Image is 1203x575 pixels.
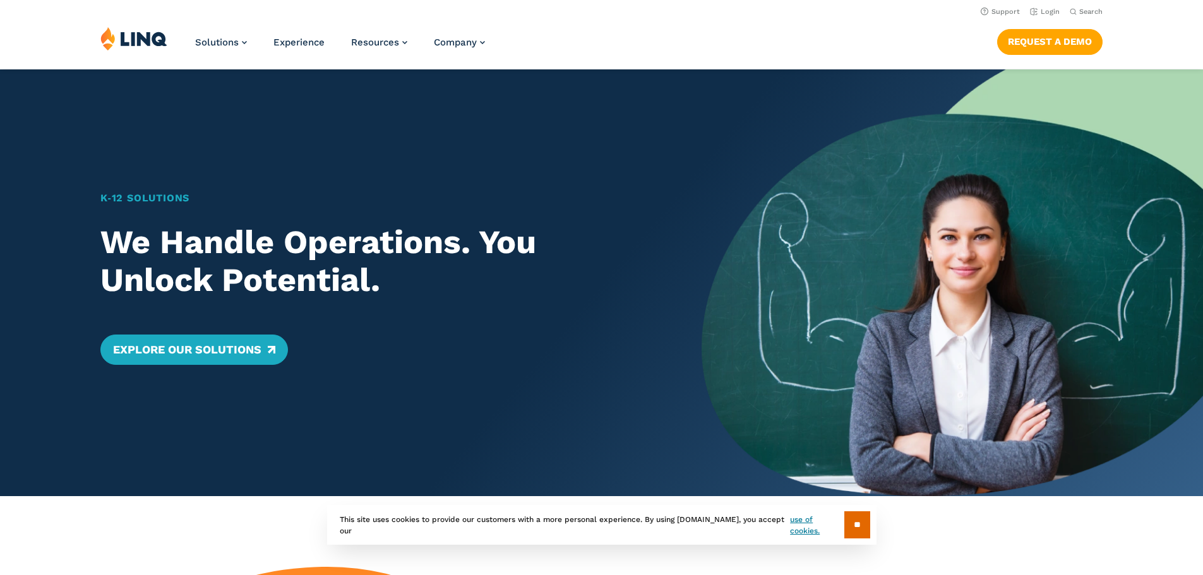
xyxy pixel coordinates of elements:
[1070,7,1103,16] button: Open Search Bar
[434,37,485,48] a: Company
[100,27,167,50] img: LINQ | K‑12 Software
[997,27,1103,54] nav: Button Navigation
[702,69,1203,496] img: Home Banner
[790,514,844,536] a: use of cookies.
[1079,8,1103,16] span: Search
[195,37,239,48] span: Solutions
[100,191,653,206] h1: K‑12 Solutions
[195,37,247,48] a: Solutions
[100,335,288,365] a: Explore Our Solutions
[997,29,1103,54] a: Request a Demo
[434,37,477,48] span: Company
[100,223,653,299] h2: We Handle Operations. You Unlock Potential.
[195,27,485,68] nav: Primary Navigation
[273,37,325,48] a: Experience
[327,505,877,545] div: This site uses cookies to provide our customers with a more personal experience. By using [DOMAIN...
[351,37,407,48] a: Resources
[351,37,399,48] span: Resources
[1030,8,1060,16] a: Login
[981,8,1020,16] a: Support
